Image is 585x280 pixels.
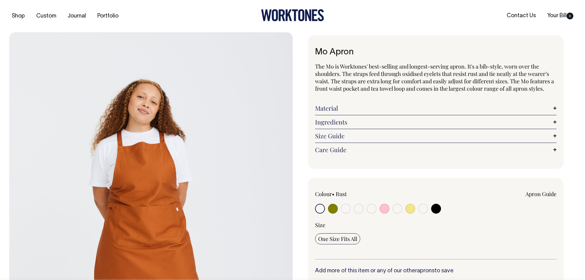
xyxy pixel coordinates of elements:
[336,190,347,198] label: Rust
[9,11,27,21] a: Shop
[65,11,88,21] a: Journal
[315,268,557,274] h6: Add more of this item or any of our other to save
[315,118,557,126] a: Ingredients
[545,11,576,21] a: Your Bill0
[315,48,557,57] h1: Mo Apron
[332,190,334,198] span: •
[315,105,557,112] a: Material
[417,268,435,274] a: aprons
[318,235,357,243] span: One Size Fits All
[567,13,573,19] span: 0
[315,63,554,92] span: The Mo is Worktones' best-selling and longest-serving apron. It's a bib-style, worn over the shou...
[315,132,557,140] a: Size Guide
[95,11,121,21] a: Portfolio
[525,190,556,198] a: Apron Guide
[504,11,538,21] a: Contact Us
[34,11,59,21] a: Custom
[315,190,412,198] div: Colour
[315,221,557,229] div: Size
[315,146,557,153] a: Care Guide
[315,233,360,244] input: One Size Fits All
